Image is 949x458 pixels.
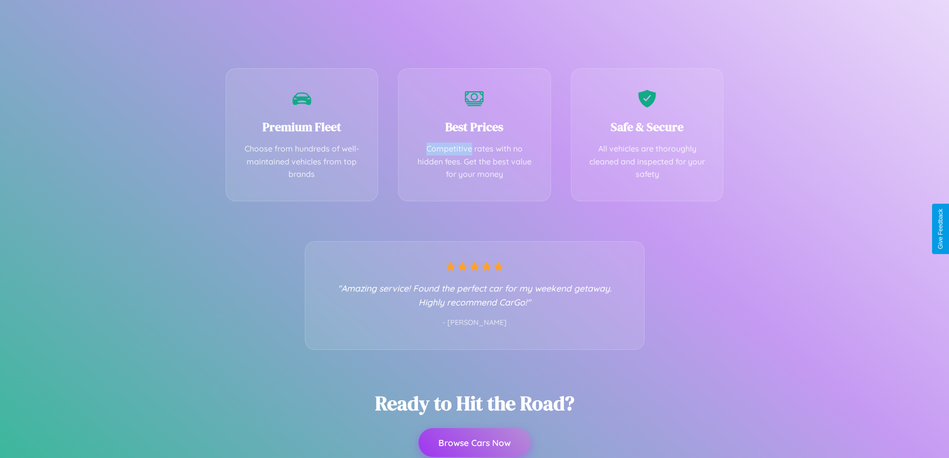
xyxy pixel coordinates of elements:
h2: Ready to Hit the Road? [375,390,574,417]
h3: Best Prices [413,119,536,135]
p: - [PERSON_NAME] [325,316,624,329]
p: "Amazing service! Found the perfect car for my weekend getaway. Highly recommend CarGo!" [325,281,624,309]
button: Browse Cars Now [418,428,531,457]
h3: Safe & Secure [586,119,708,135]
h3: Premium Fleet [241,119,363,135]
div: Give Feedback [937,209,944,249]
p: Competitive rates with no hidden fees. Get the best value for your money [413,143,536,181]
p: All vehicles are thoroughly cleaned and inspected for your safety [586,143,708,181]
p: Choose from hundreds of well-maintained vehicles from top brands [241,143,363,181]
